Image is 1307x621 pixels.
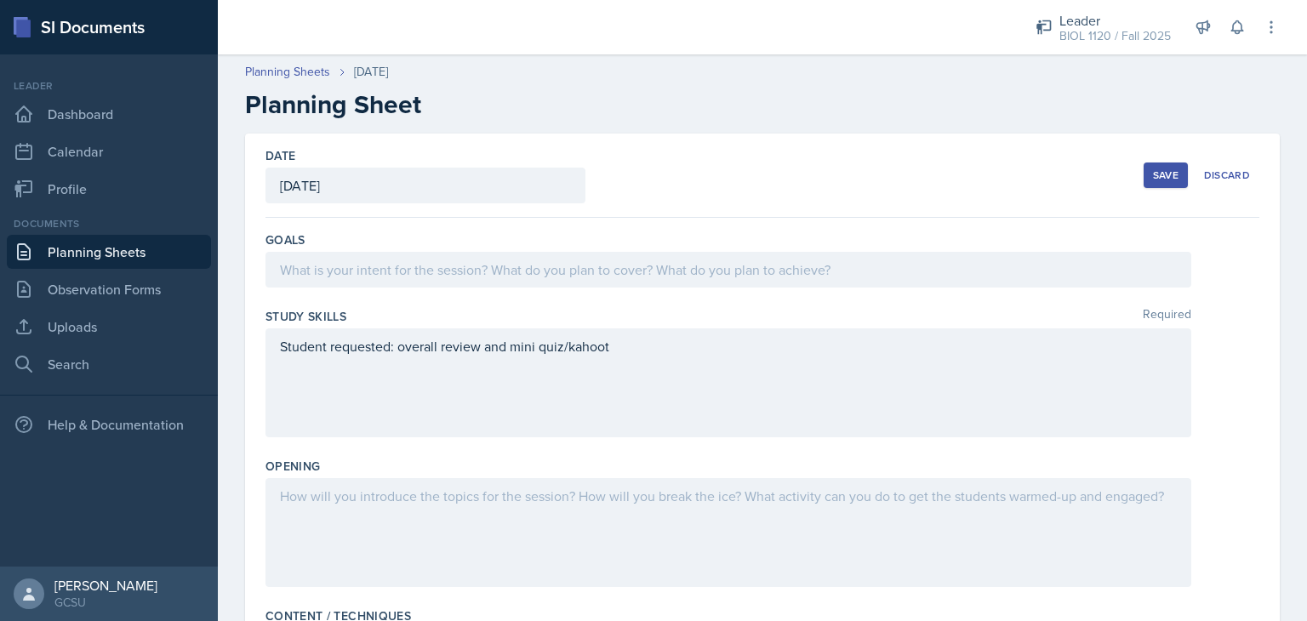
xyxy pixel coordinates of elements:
label: Study Skills [265,308,346,325]
a: Dashboard [7,97,211,131]
label: Opening [265,458,320,475]
div: [PERSON_NAME] [54,577,157,594]
div: BIOL 1120 / Fall 2025 [1059,27,1171,45]
button: Discard [1195,162,1259,188]
span: Required [1143,308,1191,325]
div: Leader [7,78,211,94]
a: Planning Sheets [245,63,330,81]
h2: Planning Sheet [245,89,1280,120]
label: Date [265,147,295,164]
div: Discard [1204,168,1250,182]
div: [DATE] [354,63,388,81]
label: Goals [265,231,305,248]
div: Help & Documentation [7,407,211,442]
p: Student requested: overall review and mini quiz/kahoot [280,336,1177,356]
div: Documents [7,216,211,231]
a: Profile [7,172,211,206]
button: Save [1144,162,1188,188]
a: Calendar [7,134,211,168]
a: Uploads [7,310,211,344]
a: Planning Sheets [7,235,211,269]
a: Observation Forms [7,272,211,306]
div: Save [1153,168,1179,182]
div: GCSU [54,594,157,611]
a: Search [7,347,211,381]
div: Leader [1059,10,1171,31]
